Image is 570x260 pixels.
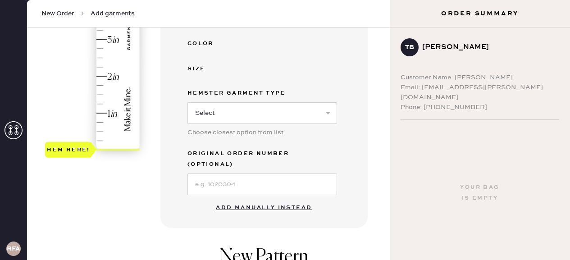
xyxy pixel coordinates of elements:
[401,102,559,112] div: Phone: [PHONE_NUMBER]
[401,123,449,134] span: Deliver to:
[91,9,135,18] span: Add garments
[187,38,260,49] div: Color
[210,199,317,217] button: Add manually instead
[187,88,337,99] label: Hemster Garment Type
[401,73,559,82] div: Customer Name: [PERSON_NAME]
[405,44,414,50] h3: TB
[187,128,337,137] div: Choose closest option from list.
[460,182,499,204] div: Your bag is empty
[47,144,90,155] div: Hem here!
[390,9,570,18] h3: Order Summary
[187,148,337,170] label: Original Order Number (Optional)
[187,64,260,74] div: Size
[401,82,559,102] div: Email: [EMAIL_ADDRESS][PERSON_NAME][DOMAIN_NAME]
[7,246,20,252] h3: RFA
[187,173,337,195] input: e.g. 1020304
[41,9,74,18] span: New Order
[422,42,552,53] div: [PERSON_NAME]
